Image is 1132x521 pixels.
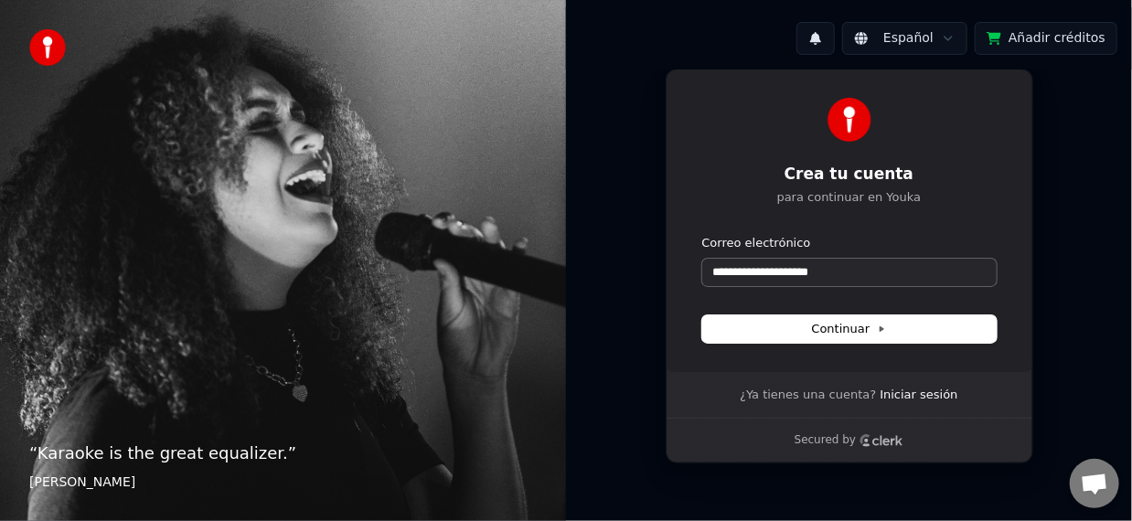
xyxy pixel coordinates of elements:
p: para continuar en Youka [702,189,997,206]
a: Iniciar sesión [880,387,957,403]
p: Secured by [795,433,856,448]
span: Continuar [812,321,887,337]
button: Añadir créditos [975,22,1117,55]
p: “ Karaoke is the great equalizer. ” [29,441,537,466]
label: Correo electrónico [702,235,811,251]
div: Chat abierto [1070,459,1119,508]
img: youka [29,29,66,66]
h1: Crea tu cuenta [702,164,997,186]
footer: [PERSON_NAME] [29,473,537,492]
span: ¿Ya tienes una cuenta? [740,387,876,403]
button: Continuar [702,315,997,343]
img: Youka [828,98,871,142]
a: Clerk logo [860,434,903,447]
